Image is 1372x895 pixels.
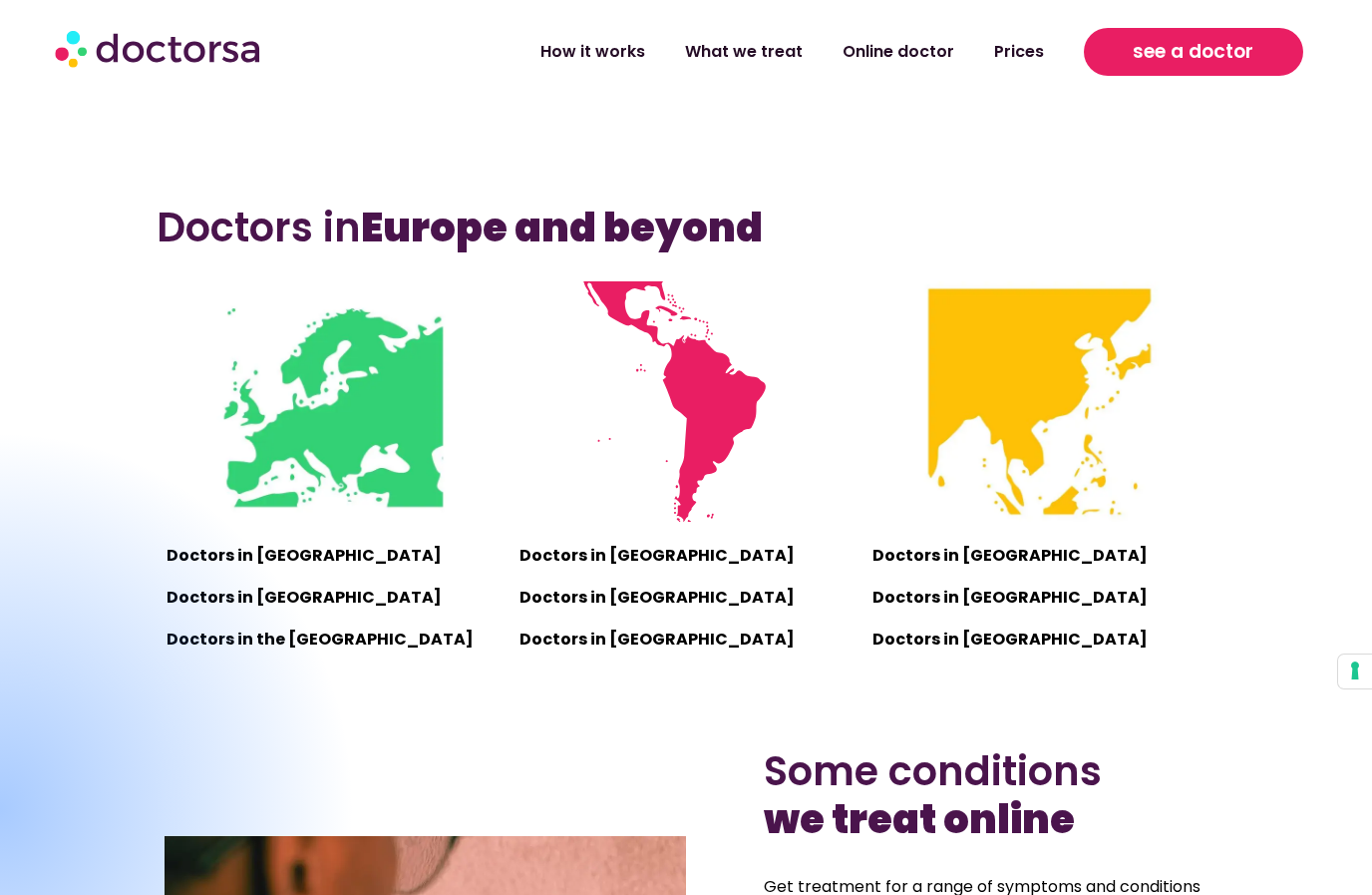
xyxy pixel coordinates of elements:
img: Mini map of the countries where Doctorsa is available - Southeast Asia [919,281,1160,522]
p: Doctors in [GEOGRAPHIC_DATA] [519,542,853,570]
a: see a doctor [1084,28,1303,76]
button: Your consent preferences for tracking technologies [1338,655,1372,688]
nav: Menu [365,29,1064,75]
a: How it works [520,29,665,75]
img: Mini map of the countries where Doctorsa is available - Latin America [566,281,807,522]
a: Prices [974,29,1064,75]
a: Online doctor [823,29,974,75]
p: Doctors in [GEOGRAPHIC_DATA] [872,542,1205,570]
h2: Some conditions [764,747,1206,843]
p: Doctors in [GEOGRAPHIC_DATA] [872,626,1205,654]
h3: Doctors in [157,204,1216,251]
img: Mini map of the countries where Doctorsa is available - Europe, UK and Turkey [212,281,453,522]
a: What we treat [665,29,823,75]
p: Doctors in [GEOGRAPHIC_DATA] [519,584,853,612]
p: Doctors in [GEOGRAPHIC_DATA] [872,584,1205,612]
b: Europe and beyond [361,200,763,255]
b: we treat online [764,791,1075,847]
span: see a doctor [1133,36,1253,68]
p: Doctors in [GEOGRAPHIC_DATA] [519,626,853,654]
